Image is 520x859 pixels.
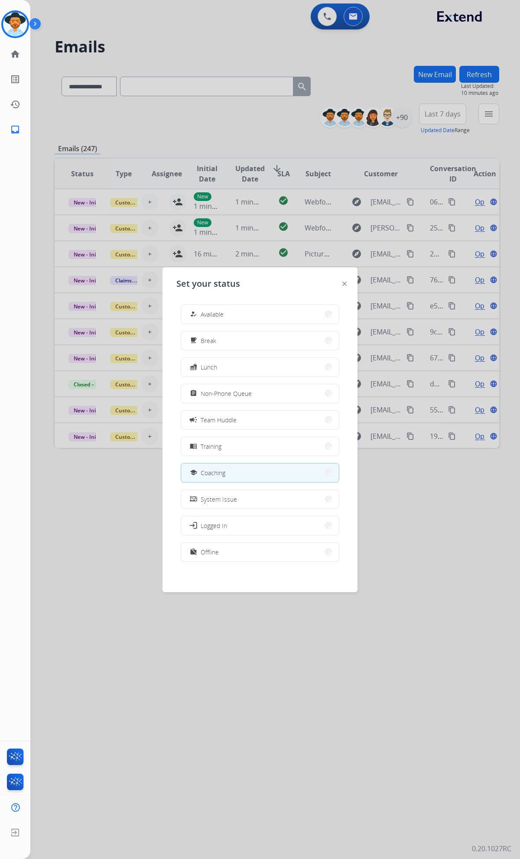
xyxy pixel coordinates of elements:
[190,363,197,371] mat-icon: fastfood
[181,490,339,509] button: System Issue
[189,521,198,530] mat-icon: login
[10,49,20,59] mat-icon: home
[190,311,197,318] mat-icon: how_to_reg
[201,442,221,451] span: Training
[181,331,339,350] button: Break
[190,337,197,344] mat-icon: free_breakfast
[181,464,339,482] button: Coaching
[181,411,339,429] button: Team Huddle
[189,415,198,424] mat-icon: campaign
[472,843,511,854] p: 0.20.1027RC
[190,390,197,397] mat-icon: assignment
[201,363,217,372] span: Lunch
[201,521,227,530] span: Logged In
[190,469,197,477] mat-icon: school
[10,74,20,84] mat-icon: list_alt
[190,496,197,503] mat-icon: phonelink_off
[201,310,224,319] span: Available
[181,516,339,535] button: Logged In
[181,358,339,376] button: Lunch
[10,99,20,110] mat-icon: history
[201,415,237,425] span: Team Huddle
[181,437,339,456] button: Training
[342,282,347,286] img: close-button
[201,495,237,504] span: System Issue
[190,443,197,450] mat-icon: menu_book
[181,543,339,561] button: Offline
[190,548,197,556] mat-icon: work_off
[181,305,339,324] button: Available
[201,468,225,477] span: Coaching
[181,384,339,403] button: Non-Phone Queue
[3,12,27,36] img: avatar
[201,548,219,557] span: Offline
[201,389,252,398] span: Non-Phone Queue
[10,124,20,135] mat-icon: inbox
[201,336,216,345] span: Break
[176,278,240,290] span: Set your status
